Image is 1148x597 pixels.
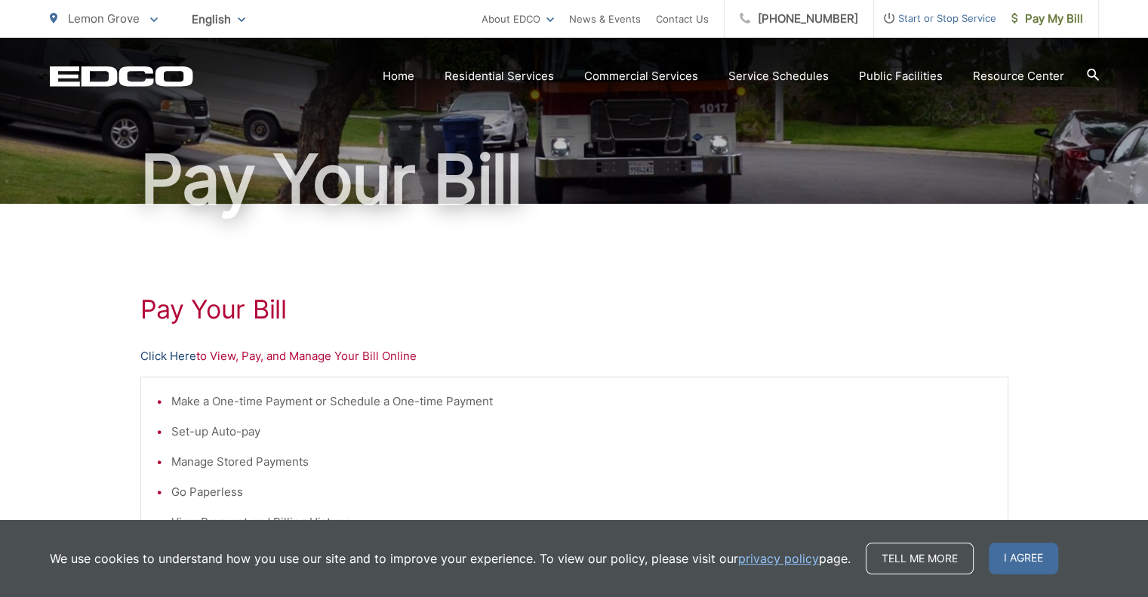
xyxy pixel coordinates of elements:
p: We use cookies to understand how you use our site and to improve your experience. To view our pol... [50,549,851,568]
a: Tell me more [866,543,974,574]
a: News & Events [569,10,641,28]
a: privacy policy [738,549,819,568]
h1: Pay Your Bill [50,142,1099,217]
span: English [180,6,257,32]
a: Contact Us [656,10,709,28]
a: EDCD logo. Return to the homepage. [50,66,193,87]
a: Click Here [140,347,196,365]
a: Resource Center [973,67,1064,85]
a: Commercial Services [584,67,698,85]
span: Pay My Bill [1011,10,1083,28]
h1: Pay Your Bill [140,294,1008,325]
li: View Payment and Billing History [171,513,993,531]
li: Go Paperless [171,483,993,501]
a: Residential Services [445,67,554,85]
span: Lemon Grove [68,11,140,26]
li: Set-up Auto-pay [171,423,993,441]
a: Service Schedules [728,67,829,85]
li: Manage Stored Payments [171,453,993,471]
span: I agree [989,543,1058,574]
li: Make a One-time Payment or Schedule a One-time Payment [171,392,993,411]
a: Public Facilities [859,67,943,85]
a: About EDCO [482,10,554,28]
p: to View, Pay, and Manage Your Bill Online [140,347,1008,365]
a: Home [383,67,414,85]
